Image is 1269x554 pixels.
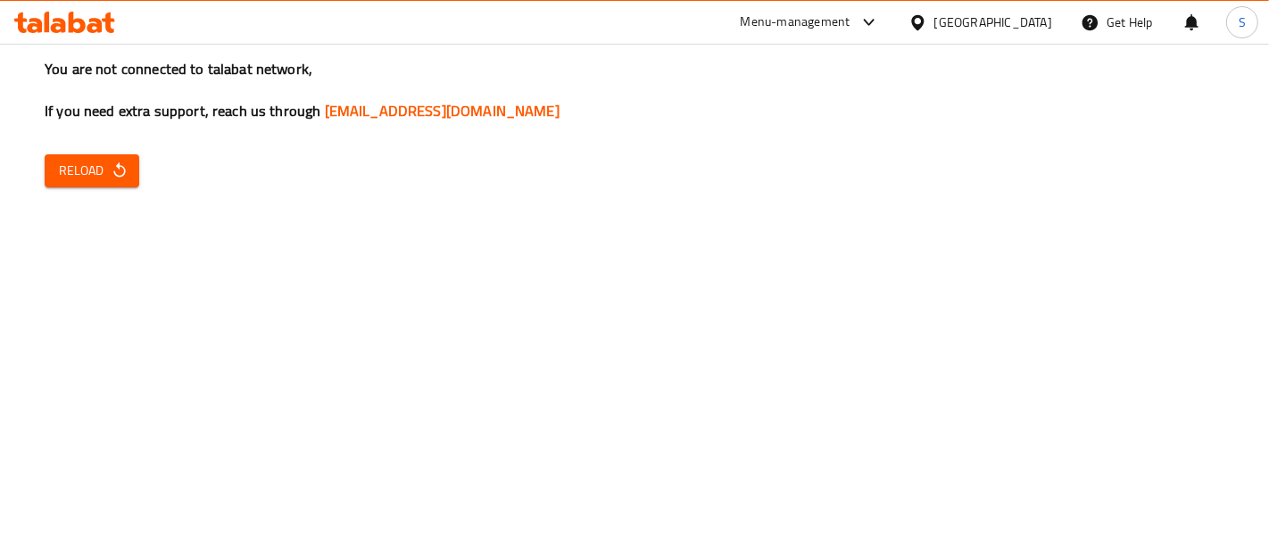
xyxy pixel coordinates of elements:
[45,154,139,187] button: Reload
[741,12,850,33] div: Menu-management
[59,160,125,182] span: Reload
[45,59,1224,121] h3: You are not connected to talabat network, If you need extra support, reach us through
[325,97,560,124] a: [EMAIL_ADDRESS][DOMAIN_NAME]
[934,12,1052,32] div: [GEOGRAPHIC_DATA]
[1239,12,1246,32] span: S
